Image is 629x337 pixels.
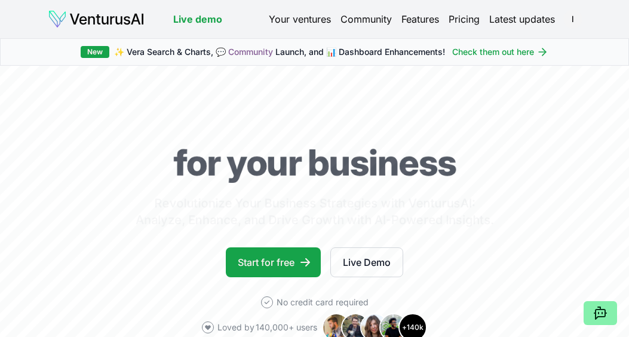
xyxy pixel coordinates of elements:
a: Your ventures [269,12,331,26]
a: Live Demo [330,247,403,277]
a: Live demo [173,12,222,26]
a: Community [340,12,392,26]
div: New [81,46,109,58]
a: Latest updates [489,12,555,26]
a: Start for free [226,247,321,277]
a: Check them out here [452,46,548,58]
span: ✨ Vera Search & Charts, 💬 Launch, and 📊 Dashboard Enhancements! [114,46,445,58]
a: Community [228,47,273,57]
a: Features [401,12,439,26]
a: Pricing [449,12,480,26]
button: l [564,11,581,27]
span: l [563,10,582,29]
img: logo [48,10,145,29]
